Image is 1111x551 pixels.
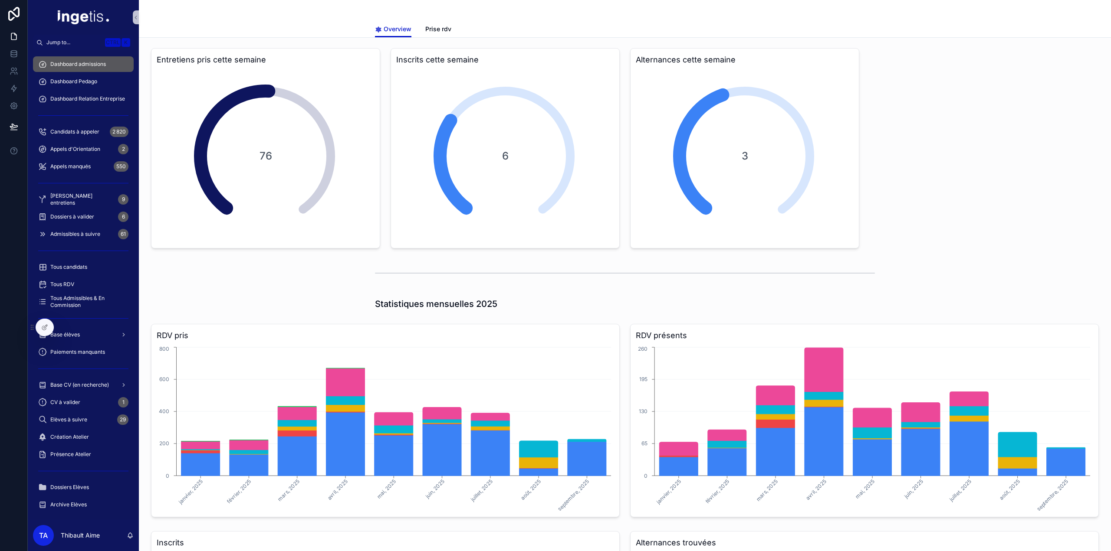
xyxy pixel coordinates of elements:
span: [PERSON_NAME] entretiens [50,192,115,206]
tspan: 260 [638,346,648,352]
tspan: juillet, 2025 [469,478,494,503]
div: 2 [118,144,128,154]
span: Dossiers à valider [50,213,94,220]
a: Elèves à suivre29 [33,412,134,427]
tspan: avril, 2025 [326,478,349,501]
h3: RDV présents [636,329,1093,342]
tspan: 0 [166,473,169,479]
span: Elèves à suivre [50,416,87,423]
tspan: 800 [159,346,169,352]
span: Présence Atelier [50,451,91,458]
tspan: mars, 2025 [755,478,779,502]
tspan: 0 [644,473,648,479]
div: 6 [118,212,128,222]
button: Jump to...CtrlK [33,35,134,50]
div: 29 [117,414,128,425]
span: K [122,39,129,46]
span: CV à valider [50,399,80,406]
span: Dashboard Relation Entreprise [50,95,125,102]
tspan: janvier, 2025 [655,478,682,505]
tspan: mai, 2025 [854,478,876,500]
div: chart [157,345,614,512]
span: Admissibles à suivre [50,231,100,238]
span: Appels d'Orientation [50,146,100,153]
span: Dashboard admissions [50,61,106,68]
div: 2 820 [110,127,128,137]
span: 6 [502,149,509,163]
tspan: juin, 2025 [424,478,445,500]
span: Jump to... [46,39,102,46]
tspan: 195 [639,376,648,382]
a: Création Atelier [33,429,134,445]
a: Overview [375,21,411,38]
span: Appels manqués [50,163,91,170]
span: Candidats à appeler [50,128,99,135]
h3: Inscrits [157,537,614,549]
span: Création Atelier [50,434,89,440]
a: Tous RDV [33,277,134,292]
span: 76 [260,149,272,163]
span: Paiements manquants [50,349,105,355]
tspan: février, 2025 [226,478,253,505]
a: Base CV (en recherche) [33,377,134,393]
div: 9 [118,194,128,205]
span: Base élèves [50,331,80,338]
h3: Alternances cette semaine [636,54,854,66]
tspan: avril, 2025 [805,478,828,501]
a: Dossiers à valider6 [33,209,134,225]
span: TA [39,530,48,541]
h3: Inscrits cette semaine [396,54,614,66]
a: Prise rdv [425,21,451,39]
span: Base CV (en recherche) [50,381,109,388]
a: Candidats à appeler2 820 [33,124,134,140]
div: 550 [114,161,128,172]
h3: Entretiens pris cette semaine [157,54,375,66]
a: Dashboard Pedago [33,74,134,89]
span: Overview [384,25,411,33]
div: scrollable content [28,50,139,520]
tspan: mai, 2025 [375,478,397,500]
tspan: août, 2025 [998,478,1021,501]
img: App logo [58,10,109,24]
a: Dashboard Relation Entreprise [33,91,134,107]
tspan: septembre, 2025 [556,478,590,512]
span: Tous candidats [50,264,87,271]
span: Tous RDV [50,281,74,288]
div: chart [636,345,1093,512]
span: Ctrl [105,38,121,47]
h3: Alternances trouvées [636,537,1093,549]
div: 61 [118,229,128,239]
p: Thibault Aime [61,531,100,540]
span: Prise rdv [425,25,451,33]
tspan: 400 [159,408,169,414]
tspan: 65 [641,440,648,447]
div: 1 [118,397,128,408]
a: Admissibles à suivre61 [33,226,134,242]
a: Appels d'Orientation2 [33,141,134,157]
h3: RDV pris [157,329,614,342]
a: Base élèves [33,327,134,342]
a: Paiements manquants [33,344,134,360]
span: 3 [742,149,748,163]
tspan: 130 [639,408,648,414]
h1: Statistiques mensuelles 2025 [375,298,497,310]
span: Dashboard Pedago [50,78,97,85]
a: Dashboard admissions [33,56,134,72]
tspan: janvier, 2025 [177,478,204,505]
tspan: 200 [159,440,169,447]
a: Présence Atelier [33,447,134,462]
span: Dossiers Elèves [50,484,89,491]
tspan: septembre, 2025 [1035,478,1069,512]
a: Archive Elèves [33,497,134,512]
tspan: juin, 2025 [903,478,924,500]
tspan: 600 [159,376,169,382]
span: Tous Admissibles & En Commission [50,295,125,309]
tspan: février, 2025 [704,478,731,505]
tspan: mars, 2025 [276,478,301,502]
a: Tous Admissibles & En Commission [33,294,134,310]
a: [PERSON_NAME] entretiens9 [33,192,134,207]
tspan: juillet, 2025 [948,478,973,503]
a: Appels manqués550 [33,159,134,174]
a: CV à valider1 [33,395,134,410]
a: Tous candidats [33,259,134,275]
